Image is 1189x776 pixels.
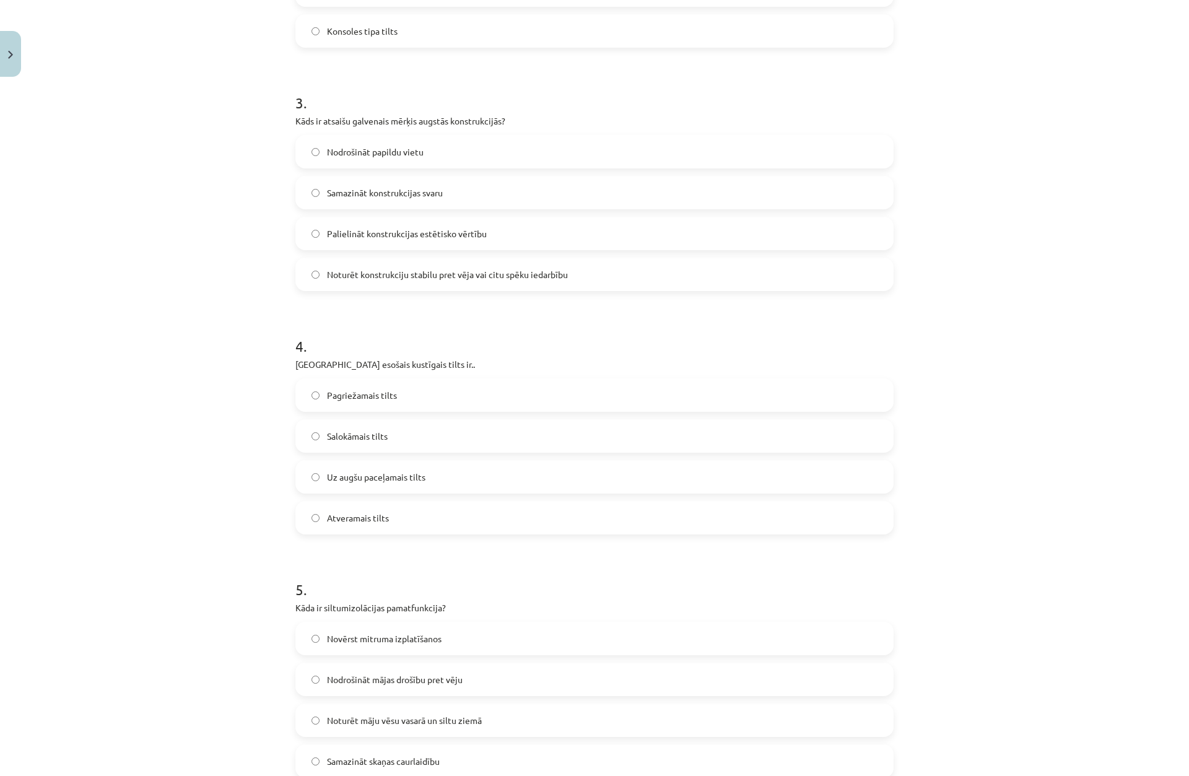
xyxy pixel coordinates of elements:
span: Samazināt konstrukcijas svaru [327,186,443,199]
input: Nodrošināt papildu vietu [311,148,320,156]
input: Konsoles tipa tilts [311,27,320,35]
input: Salokāmais tilts [311,432,320,440]
h1: 5 . [295,559,894,598]
span: Atveramais tilts [327,512,389,525]
input: Uz augšu paceļamais tilts [311,473,320,481]
p: [GEOGRAPHIC_DATA] esošais kustīgais tilts ir.. [295,358,894,371]
span: Noturēt konstrukciju stabilu pret vēja vai citu spēku iedarbību [327,268,568,281]
img: icon-close-lesson-0947bae3869378f0d4975bcd49f059093ad1ed9edebbc8119c70593378902aed.svg [8,51,13,59]
h1: 3 . [295,72,894,111]
p: Kāds ir atsaišu galvenais mērķis augstās konstrukcijās? [295,115,894,128]
input: Atveramais tilts [311,514,320,522]
span: Pagriežamais tilts [327,389,397,402]
span: Palielināt konstrukcijas estētisko vērtību [327,227,487,240]
input: Pagriežamais tilts [311,391,320,399]
span: Salokāmais tilts [327,430,388,443]
input: Samazināt konstrukcijas svaru [311,189,320,197]
h1: 4 . [295,316,894,354]
span: Konsoles tipa tilts [327,25,398,38]
span: Nodrošināt mājas drošību pret vēju [327,673,463,686]
input: Nodrošināt mājas drošību pret vēju [311,676,320,684]
input: Palielināt konstrukcijas estētisko vērtību [311,230,320,238]
input: Novērst mitruma izplatīšanos [311,635,320,643]
span: Samazināt skaņas caurlaidību [327,755,440,768]
span: Uz augšu paceļamais tilts [327,471,425,484]
span: Novērst mitruma izplatīšanos [327,632,442,645]
input: Samazināt skaņas caurlaidību [311,757,320,765]
input: Noturēt māju vēsu vasarā un siltu ziemā [311,717,320,725]
input: Noturēt konstrukciju stabilu pret vēja vai citu spēku iedarbību [311,271,320,279]
span: Nodrošināt papildu vietu [327,146,424,159]
p: Kāda ir siltumizolācijas pamatfunkcija? [295,601,894,614]
span: Noturēt māju vēsu vasarā un siltu ziemā [327,714,482,727]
